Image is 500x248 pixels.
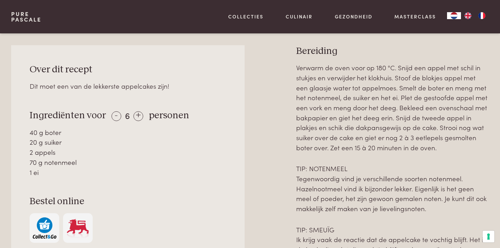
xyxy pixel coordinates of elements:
div: 2 appels [30,147,226,157]
div: 1 ei [30,167,226,177]
a: FR [475,12,489,19]
aside: Language selected: Nederlands [447,12,489,19]
a: Masterclass [394,13,436,20]
div: + [133,111,143,121]
a: Collecties [228,13,263,20]
a: PurePascale [11,11,41,22]
span: 6 [125,110,130,121]
h3: Over dit recept [30,64,226,76]
div: 40 g boter [30,127,226,137]
span: personen [149,111,189,120]
h3: Bestel online [30,195,226,208]
div: Language [447,12,461,19]
ul: Language list [461,12,489,19]
div: 20 g suiker [30,137,226,147]
a: Culinair [286,13,313,20]
p: TIP: NOTENMEEL Tegenwoordig vind je verschillende soorten notenmeel. Hazelnootmeel vind ik bijzon... [296,163,489,213]
p: Verwarm de oven voor op 180 °C. Snijd een appel met schil in stukjes en verwijder het klokhuis. S... [296,63,489,152]
div: - [111,111,121,121]
img: c308188babc36a3a401bcb5cb7e020f4d5ab42f7cacd8327e500463a43eeb86c.svg [33,217,56,239]
a: Gezondheid [335,13,372,20]
a: NL [447,12,461,19]
a: EN [461,12,475,19]
button: Uw voorkeuren voor toestemming voor trackingtechnologieën [483,231,494,242]
div: Dit moet een van de lekkerste appelcakes zijn! [30,81,226,91]
span: Ingrediënten voor [30,111,106,120]
div: 70 g notenmeel [30,157,226,167]
h3: Bereiding [296,45,489,57]
img: Delhaize [66,217,90,239]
